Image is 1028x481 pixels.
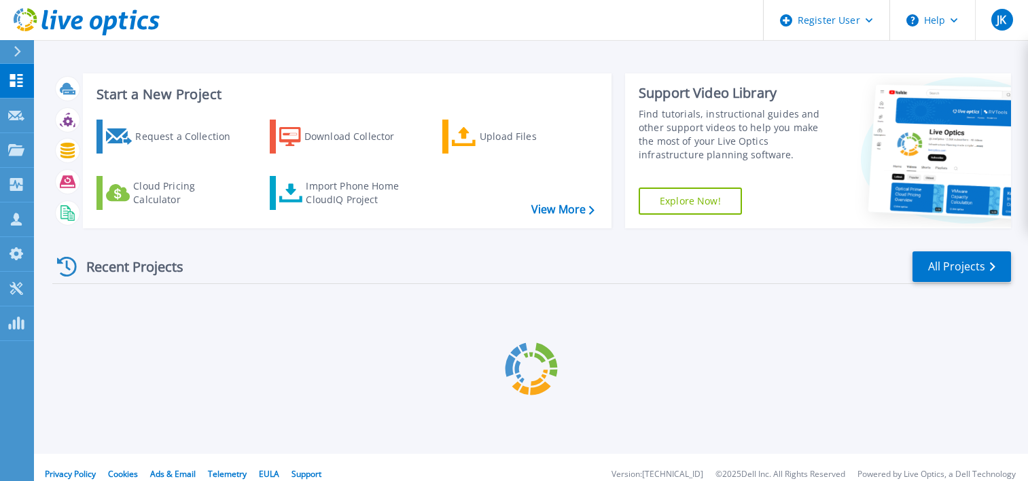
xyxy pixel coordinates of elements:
[96,87,594,102] h3: Start a New Project
[96,176,248,210] a: Cloud Pricing Calculator
[442,120,594,154] a: Upload Files
[639,107,832,162] div: Find tutorials, instructional guides and other support videos to help you make the most of your L...
[306,179,412,207] div: Import Phone Home CloudIQ Project
[304,123,413,150] div: Download Collector
[639,188,742,215] a: Explore Now!
[259,468,279,480] a: EULA
[531,203,595,216] a: View More
[639,84,832,102] div: Support Video Library
[997,14,1006,25] span: JK
[52,250,202,283] div: Recent Projects
[150,468,196,480] a: Ads & Email
[912,251,1011,282] a: All Projects
[96,120,248,154] a: Request a Collection
[45,468,96,480] a: Privacy Policy
[108,468,138,480] a: Cookies
[133,179,242,207] div: Cloud Pricing Calculator
[291,468,321,480] a: Support
[135,123,244,150] div: Request a Collection
[208,468,247,480] a: Telemetry
[612,470,703,479] li: Version: [TECHNICAL_ID]
[715,470,845,479] li: © 2025 Dell Inc. All Rights Reserved
[857,470,1016,479] li: Powered by Live Optics, a Dell Technology
[480,123,588,150] div: Upload Files
[270,120,421,154] a: Download Collector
